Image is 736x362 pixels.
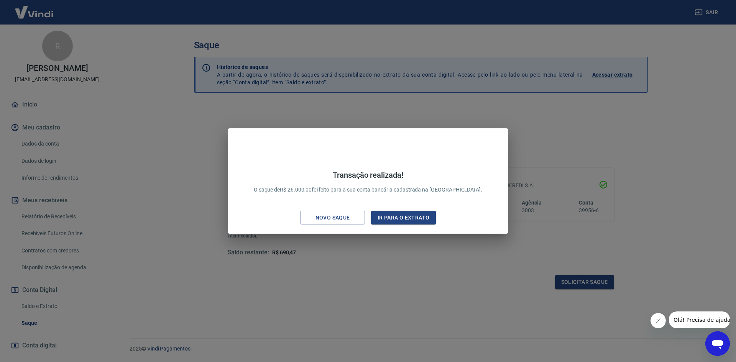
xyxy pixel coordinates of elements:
[371,211,436,225] button: Ir para o extrato
[705,331,730,356] iframe: Botão para abrir a janela de mensagens
[254,170,483,180] h4: Transação realizada!
[254,170,483,194] p: O saque de R$ 26.000,00 foi feito para a sua conta bancária cadastrada na [GEOGRAPHIC_DATA].
[306,213,359,223] div: Novo saque
[5,5,64,11] span: Olá! Precisa de ajuda?
[669,311,730,328] iframe: Mensagem da empresa
[651,313,666,328] iframe: Fechar mensagem
[300,211,365,225] button: Novo saque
